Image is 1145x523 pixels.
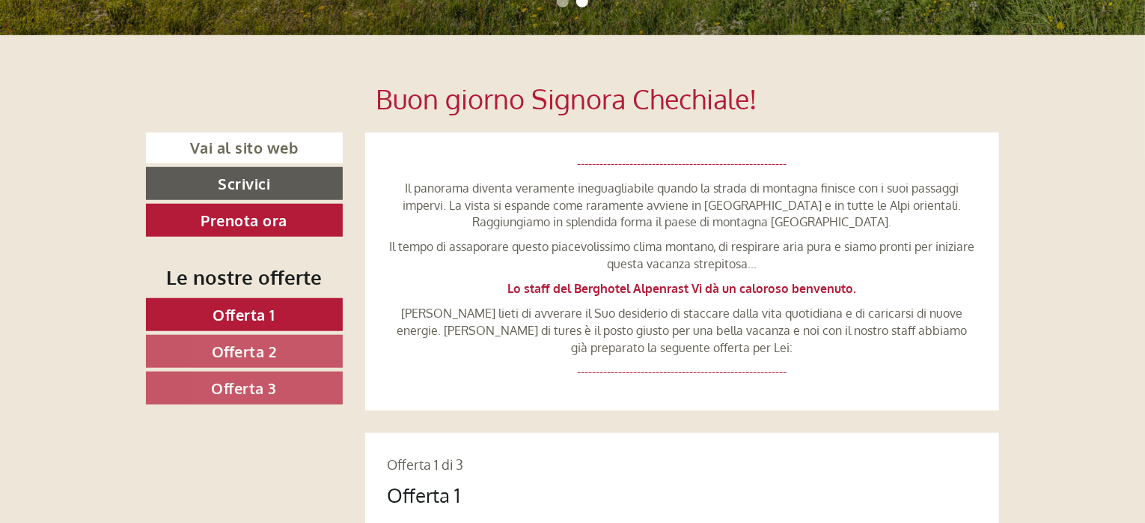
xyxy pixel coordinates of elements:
[11,40,234,86] div: Buon giorno, come possiamo aiutarla?
[22,73,227,83] small: 18:15
[388,456,464,473] span: Offerta 1 di 3
[389,239,975,271] span: Il tempo di assaporare questo piacevolissimo clima montano, di respirare aria pura e siamo pronti...
[376,84,757,114] h1: Buon giorno Signora Chechiale!
[507,281,856,296] strong: Lo staff del Berghotel Alpenrast Vi dà un caloroso benvenuto.
[397,306,967,355] span: [PERSON_NAME] lieti di avverare il Suo desiderio di staccare dalla vita quotidiana e di caricarsi...
[213,305,276,324] span: Offerta 1
[577,156,787,171] span: --------------------------------------------------------
[22,43,227,55] div: Berghotel Alpenrast
[577,364,787,379] span: --------------------------------------------------------
[212,378,278,398] span: Offerta 3
[388,481,461,509] div: Offerta 1
[146,204,343,237] a: Prenota ora
[146,167,343,200] a: Scrivici
[212,342,277,361] span: Offerta 2
[508,388,590,421] button: Invia
[146,263,343,291] div: Le nostre offerte
[268,11,323,37] div: [DATE]
[403,181,961,230] span: Il panorama diventa veramente ineguagliabile quando la strada di montagna finisce con i suoi pass...
[146,133,343,163] a: Vai al sito web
